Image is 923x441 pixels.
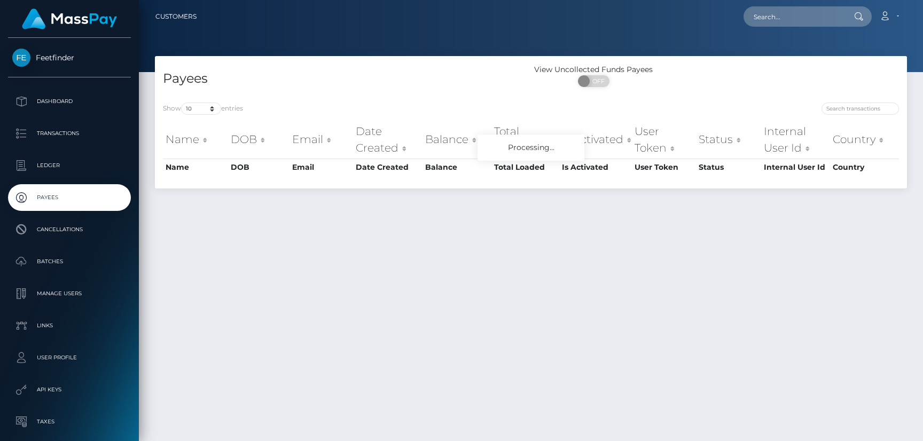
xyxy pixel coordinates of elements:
[8,184,131,211] a: Payees
[8,408,131,435] a: Taxes
[12,49,30,67] img: Feetfinder
[559,159,631,176] th: Is Activated
[8,120,131,147] a: Transactions
[559,121,631,159] th: Is Activated
[12,254,127,270] p: Batches
[12,414,127,430] p: Taxes
[744,6,844,27] input: Search...
[696,121,761,159] th: Status
[12,190,127,206] p: Payees
[423,121,492,159] th: Balance
[12,286,127,302] p: Manage Users
[822,103,899,115] input: Search transactions
[8,53,131,62] span: Feetfinder
[12,157,127,174] p: Ledger
[228,121,290,159] th: DOB
[163,69,523,88] h4: Payees
[228,159,290,176] th: DOB
[12,350,127,366] p: User Profile
[761,159,830,176] th: Internal User Id
[163,159,228,176] th: Name
[830,159,899,176] th: Country
[8,344,131,371] a: User Profile
[290,159,353,176] th: Email
[12,382,127,398] p: API Keys
[353,121,422,159] th: Date Created
[12,222,127,238] p: Cancellations
[8,280,131,307] a: Manage Users
[12,93,127,109] p: Dashboard
[491,121,559,159] th: Total Loaded
[830,121,899,159] th: Country
[632,121,696,159] th: User Token
[290,121,353,159] th: Email
[163,103,243,115] label: Show entries
[531,64,656,75] div: View Uncollected Funds Payees
[8,152,131,179] a: Ledger
[761,121,830,159] th: Internal User Id
[155,5,197,28] a: Customers
[696,159,761,176] th: Status
[8,376,131,403] a: API Keys
[423,159,492,176] th: Balance
[181,103,221,115] select: Showentries
[8,248,131,275] a: Batches
[353,159,422,176] th: Date Created
[8,216,131,243] a: Cancellations
[632,159,696,176] th: User Token
[584,75,611,87] span: OFF
[22,9,117,29] img: MassPay Logo
[491,159,559,176] th: Total Loaded
[12,125,127,141] p: Transactions
[8,312,131,339] a: Links
[163,121,228,159] th: Name
[12,318,127,334] p: Links
[8,88,131,115] a: Dashboard
[478,135,584,161] div: Processing...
